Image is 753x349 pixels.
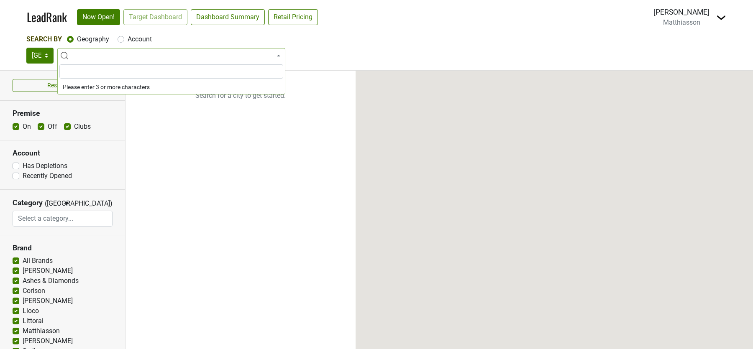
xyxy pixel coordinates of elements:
span: Matthiasson [663,18,700,26]
button: Reset filters [13,79,113,92]
h3: Category [13,199,43,207]
label: On [23,122,31,132]
h3: Premise [13,109,113,118]
span: ([GEOGRAPHIC_DATA]) [45,199,61,211]
label: Clubs [74,122,91,132]
li: Please enter 3 or more characters [58,80,285,94]
a: Dashboard Summary [191,9,265,25]
label: Matthiasson [23,326,60,336]
label: Off [48,122,57,132]
label: Has Depletions [23,161,67,171]
label: Geography [77,34,109,44]
img: Dropdown Menu [716,13,726,23]
p: Search for a city to get started. [125,71,356,121]
label: Littorai [23,316,44,326]
label: [PERSON_NAME] [23,296,73,306]
label: Recently Opened [23,171,72,181]
label: All Brands [23,256,53,266]
div: [PERSON_NAME] [653,7,709,18]
input: Select a category... [13,211,113,227]
label: Corison [23,286,45,296]
a: Retail Pricing [268,9,318,25]
span: Search By [26,35,62,43]
a: Now Open! [77,9,120,25]
h3: Brand [13,244,113,252]
span: ▼ [64,200,70,207]
label: Lioco [23,306,39,316]
h3: Account [13,149,113,158]
label: Account [128,34,152,44]
label: Ashes & Diamonds [23,276,79,286]
label: [PERSON_NAME] [23,336,73,346]
label: [PERSON_NAME] [23,266,73,276]
a: LeadRank [27,8,67,26]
